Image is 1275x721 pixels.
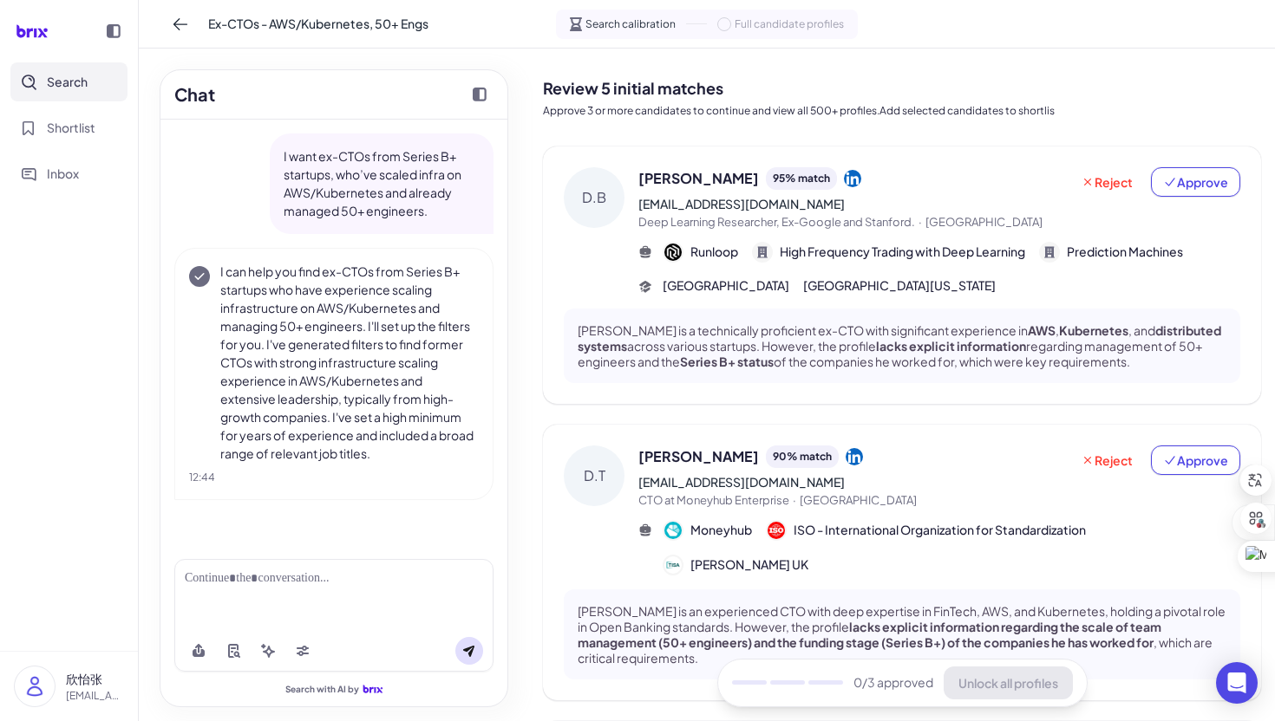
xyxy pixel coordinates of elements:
span: [PERSON_NAME] UK [690,555,808,574]
button: Approve [1151,167,1240,197]
span: Search [47,73,88,91]
span: 0 /3 approved [853,674,933,692]
span: Inbox [47,165,79,183]
span: Deep Learning Researcher, Ex-Google and Stanford. [638,215,915,229]
span: Moneyhub [690,521,752,539]
strong: AWS [1028,322,1056,338]
span: Reject [1081,451,1133,469]
span: Reject [1081,173,1133,191]
button: Search [10,62,127,101]
h2: Review 5 initial matches [543,76,1261,100]
span: Prediction Machines [1067,243,1183,261]
strong: lacks explicit information [876,338,1026,354]
div: 12:44 [189,470,479,485]
span: Approve [1163,451,1228,469]
strong: distributed systems [578,322,1221,354]
span: [PERSON_NAME] [638,446,759,467]
img: 公司logo [664,522,682,539]
div: 90 % match [766,445,839,468]
span: [GEOGRAPHIC_DATA][US_STATE] [803,276,996,295]
span: High Frequency Trading with Deep Learning [780,243,1025,261]
span: Runloop [690,243,738,261]
span: Search with AI by [285,684,359,695]
div: Open Intercom Messenger [1216,662,1258,704]
span: Approve [1163,173,1228,191]
h2: Chat [174,81,215,107]
span: Search calibration [585,16,676,32]
span: · [793,493,796,507]
button: Shortlist [10,108,127,147]
strong: Kubernetes [1059,322,1128,338]
div: D.T [564,445,624,506]
p: I want ex-CTOs from Series B+ startups, who’ve scaled infra on AWS/Kubernetes and already managed... [284,147,480,220]
a: [EMAIL_ADDRESS][DOMAIN_NAME] [638,196,845,211]
button: Inbox [10,154,127,193]
span: [PERSON_NAME] [638,168,759,189]
p: 欣怡张 [66,670,124,688]
button: Collapse chat [466,81,494,108]
span: CTO at Moneyhub Enterprise [638,493,789,507]
span: Shortlist [47,119,95,137]
p: [PERSON_NAME] is a technically proficient ex-CTO with significant experience in , , and across va... [578,322,1226,370]
span: ISO - International Organization for Standardization [794,521,1086,539]
img: 公司logo [664,556,682,574]
img: user_logo.png [15,666,55,706]
p: [PERSON_NAME] is an experienced CTO with deep expertise in FinTech, AWS, and Kubernetes, holding ... [578,603,1226,666]
button: Reject [1069,445,1144,475]
span: Ex-CTOs - AWS/Kubernetes, 50+ Engs [208,15,428,33]
img: 公司logo [664,244,682,261]
p: I can help you find ex-CTOs from Series B+ startups who have experience scaling infrastructure on... [220,263,479,463]
button: Send message [455,637,483,665]
img: 公司logo [768,522,785,539]
a: [EMAIL_ADDRESS][DOMAIN_NAME] [638,474,845,490]
span: [GEOGRAPHIC_DATA] [663,276,789,295]
span: [GEOGRAPHIC_DATA] [925,215,1043,229]
button: Reject [1069,167,1144,197]
p: [EMAIL_ADDRESS][DOMAIN_NAME] [66,688,124,704]
p: Approve 3 or more candidates to continue and view all 500+ profiles.Add selected candidates to sh... [543,103,1261,119]
button: Approve [1151,445,1240,475]
strong: Series B+ status [680,354,774,369]
span: [GEOGRAPHIC_DATA] [800,493,917,507]
span: · [919,215,922,229]
strong: lacks explicit information regarding the scale of team management (50+ engineers) and the funding... [578,619,1161,650]
div: D.B [564,167,624,228]
span: Full candidate profiles [735,16,844,32]
div: 95 % match [766,167,837,190]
